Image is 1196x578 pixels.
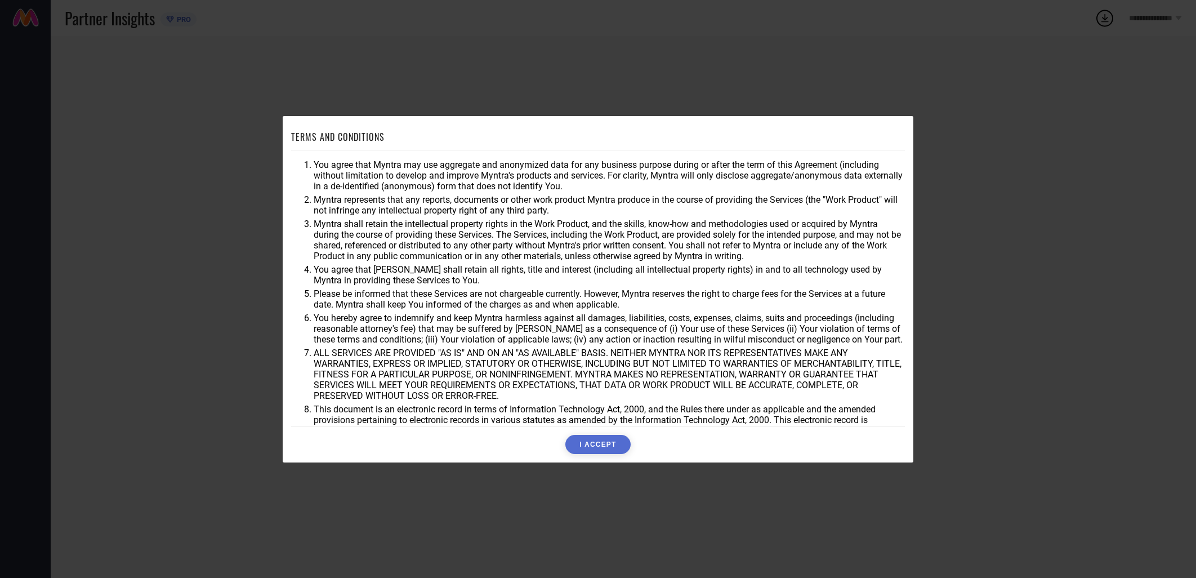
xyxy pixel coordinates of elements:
li: Myntra represents that any reports, documents or other work product Myntra produce in the course ... [314,194,905,216]
li: You agree that [PERSON_NAME] shall retain all rights, title and interest (including all intellect... [314,264,905,286]
li: Please be informed that these Services are not chargeable currently. However, Myntra reserves the... [314,288,905,310]
li: Myntra shall retain the intellectual property rights in the Work Product, and the skills, know-ho... [314,219,905,261]
li: You hereby agree to indemnify and keep Myntra harmless against all damages, liabilities, costs, e... [314,313,905,345]
li: You agree that Myntra may use aggregate and anonymized data for any business purpose during or af... [314,159,905,192]
button: I ACCEPT [565,435,630,454]
li: This document is an electronic record in terms of Information Technology Act, 2000, and the Rules... [314,404,905,436]
li: ALL SERVICES ARE PROVIDED "AS IS" AND ON AN "AS AVAILABLE" BASIS. NEITHER MYNTRA NOR ITS REPRESEN... [314,348,905,401]
h1: TERMS AND CONDITIONS [291,130,385,144]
